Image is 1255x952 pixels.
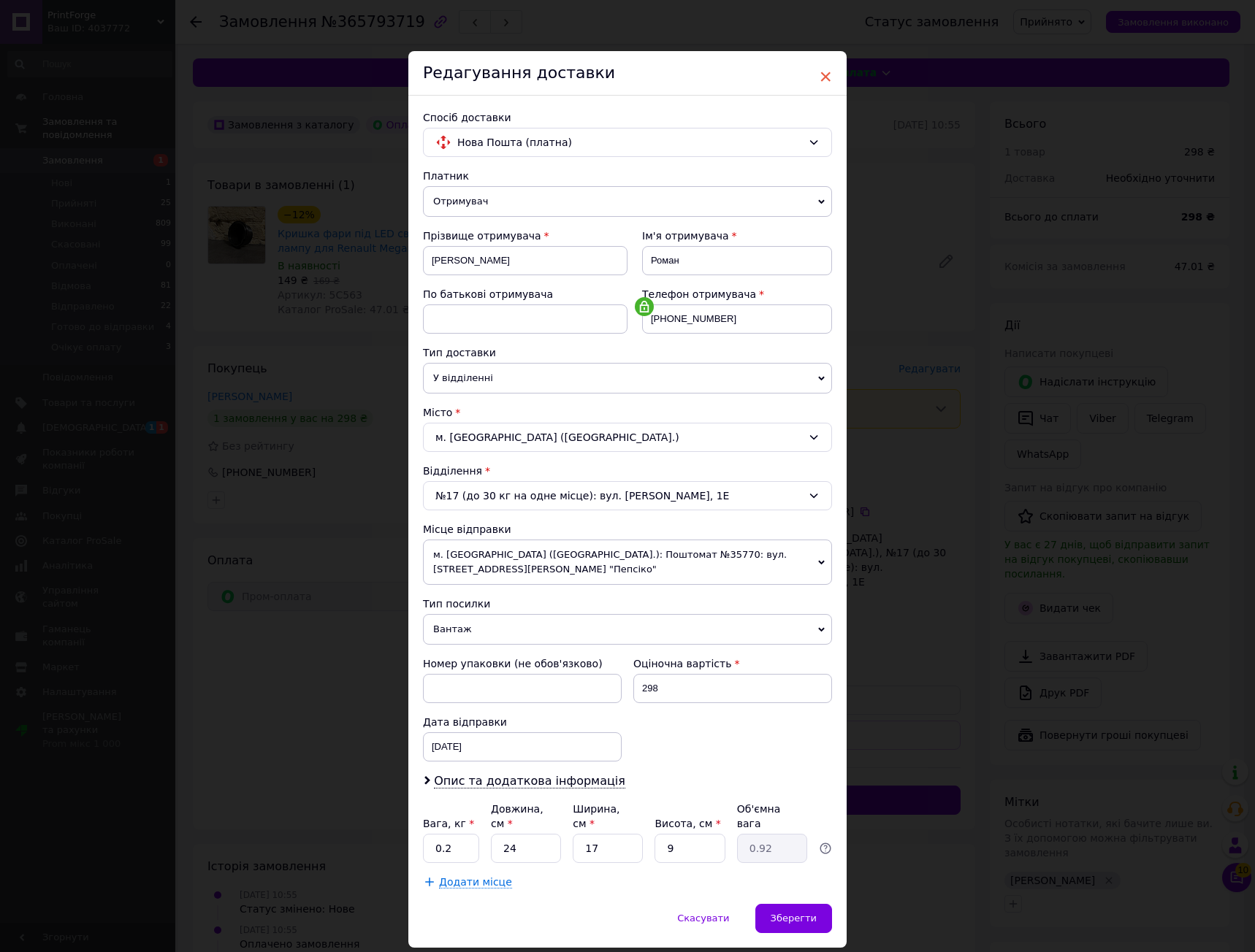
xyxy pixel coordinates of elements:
[423,405,832,420] div: Місто
[423,614,832,645] span: Вантаж
[408,51,847,96] div: Редагування доставки
[423,523,511,535] span: Місце відправки
[642,304,832,334] input: +380
[642,288,756,300] span: Телефон отримувача
[491,803,543,829] label: Довжина, см
[573,803,619,829] label: Ширина, см
[457,134,802,150] span: Нова Пошта (платна)
[434,774,625,788] span: Опис та додаткова інформація
[423,818,474,829] label: Вага, кг
[819,64,832,89] span: ×
[423,230,541,242] span: Прізвище отримувача
[423,598,490,610] span: Тип посилки
[439,876,512,888] span: Додати місце
[423,363,832,394] span: У відділенні
[423,186,832,217] span: Отримувач
[633,656,832,671] div: Оціночна вартість
[423,715,622,729] div: Дата відправки
[423,170,469,182] span: Платник
[423,288,553,300] span: По батькові отримувача
[423,540,832,585] span: м. [GEOGRAPHIC_DATA] ([GEOGRAPHIC_DATA].): Поштомат №35770: вул. [STREET_ADDRESS][PERSON_NAME] "П...
[423,481,832,510] div: №17 (до 30 кг на одне місце): вул. [PERSON_NAME], 1Е
[423,464,832,478] div: Відділення
[423,347,496,358] span: Тип доставки
[423,110,832,125] div: Спосіб доставки
[423,423,832,452] div: м. [GEOGRAPHIC_DATA] ([GEOGRAPHIC_DATA].)
[655,818,720,829] label: Висота, см
[423,656,622,671] div: Номер упаковки (не обов'язково)
[642,230,729,242] span: Ім'я отримувача
[737,802,807,831] div: Об'ємна вага
[771,913,817,924] span: Зберегти
[677,913,729,924] span: Скасувати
